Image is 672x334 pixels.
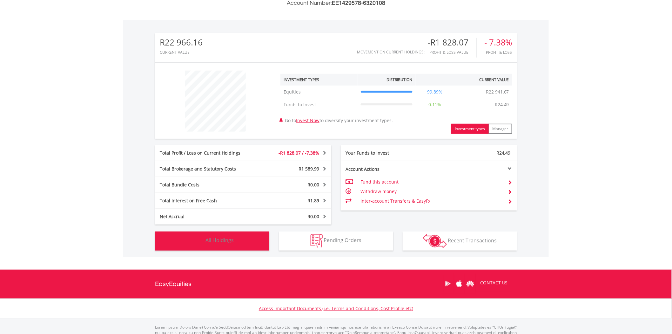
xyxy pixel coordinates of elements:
[341,150,429,156] div: Your Funds to Invest
[276,67,517,134] div: Go to to diversify your investment types.
[280,86,358,98] td: Equities
[454,74,512,86] th: Current Value
[484,38,512,47] div: - 7.38%
[454,274,465,294] a: Apple
[279,232,393,251] button: Pending Orders
[484,50,512,54] div: Profit & Loss
[451,124,489,134] button: Investment types
[307,198,319,204] span: R1.89
[448,237,497,244] span: Recent Transactions
[423,234,447,248] img: transactions-zar-wht.png
[416,86,454,98] td: 99.89%
[155,166,258,172] div: Total Brokerage and Statutory Costs
[360,196,503,206] td: Inter-account Transfers & EasyFx
[476,274,512,292] a: CONTACT US
[483,86,512,98] td: R22 941.67
[428,50,476,54] div: Profit & Loss Value
[465,274,476,294] a: Huawei
[299,166,319,172] span: R1 589.99
[428,38,476,47] div: -R1 828.07
[280,98,358,111] td: Funds to Invest
[496,150,511,156] span: R24.49
[360,177,503,187] td: Fund this account
[259,305,413,311] a: Access Important Documents (i.e. Terms and Conditions, Cost Profile etc)
[416,98,454,111] td: 0.11%
[296,117,319,123] a: Invest Now
[160,38,203,47] div: R22 966.16
[160,50,203,54] div: CURRENT VALUE
[155,150,258,156] div: Total Profit / Loss on Current Holdings
[403,232,517,251] button: Recent Transactions
[387,77,413,82] div: Distribution
[155,182,258,188] div: Total Bundle Costs
[341,166,429,172] div: Account Actions
[324,237,362,244] span: Pending Orders
[155,232,269,251] button: All Holdings
[307,213,319,219] span: R0.00
[360,187,503,196] td: Withdraw money
[280,74,358,86] th: Investment Types
[492,98,512,111] td: R24.49
[155,198,258,204] div: Total Interest on Free Cash
[155,270,192,298] a: EasyEquities
[488,124,512,134] button: Manager
[357,50,425,54] div: Movement on Current Holdings:
[155,213,258,220] div: Net Accrual
[307,182,319,188] span: R0.00
[311,234,323,248] img: pending_instructions-wht.png
[442,274,454,294] a: Google Play
[279,150,319,156] span: -R1 828.07 / -7.38%
[191,234,204,248] img: holdings-wht.png
[205,237,234,244] span: All Holdings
